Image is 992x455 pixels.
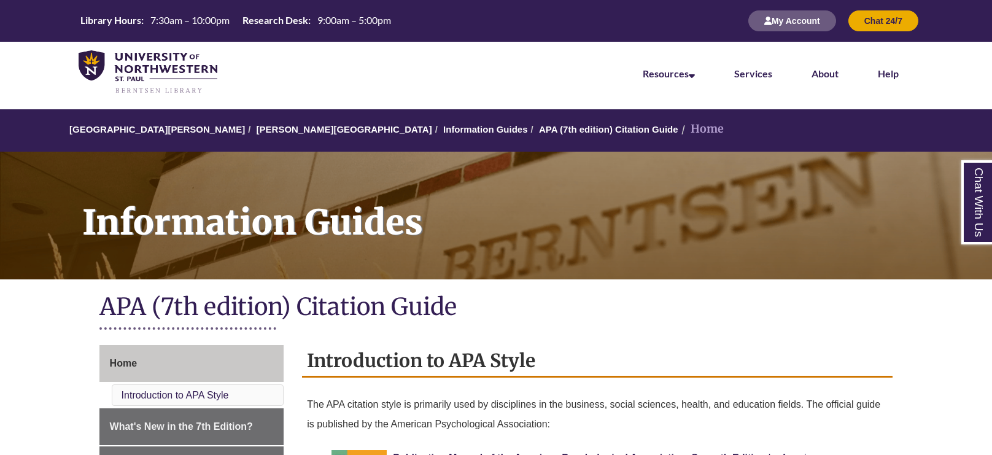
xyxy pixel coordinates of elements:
p: The APA citation style is primarily used by disciplines in the business, social sciences, health,... [307,390,888,439]
a: Resources [643,68,695,79]
a: What's New in the 7th Edition? [99,408,284,445]
span: Home [110,358,137,368]
a: Home [99,345,284,382]
span: 7:30am – 10:00pm [150,14,230,26]
span: 9:00am – 5:00pm [317,14,391,26]
table: Hours Today [76,14,396,27]
a: Introduction to APA Style [122,390,229,400]
th: Research Desk: [238,14,312,27]
a: Help [878,68,899,79]
button: My Account [748,10,836,31]
a: [GEOGRAPHIC_DATA][PERSON_NAME] [69,124,245,134]
a: Hours Today [76,14,396,28]
button: Chat 24/7 [848,10,918,31]
a: [PERSON_NAME][GEOGRAPHIC_DATA] [257,124,432,134]
a: Information Guides [443,124,528,134]
h1: Information Guides [69,152,992,263]
li: Home [678,120,724,138]
h2: Introduction to APA Style [302,345,893,378]
th: Library Hours: [76,14,145,27]
img: UNWSP Library Logo [79,50,217,95]
span: What's New in the 7th Edition? [110,421,253,432]
a: Chat 24/7 [848,15,918,26]
h1: APA (7th edition) Citation Guide [99,292,893,324]
a: Services [734,68,772,79]
a: My Account [748,15,836,26]
a: APA (7th edition) Citation Guide [539,124,678,134]
a: About [812,68,839,79]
